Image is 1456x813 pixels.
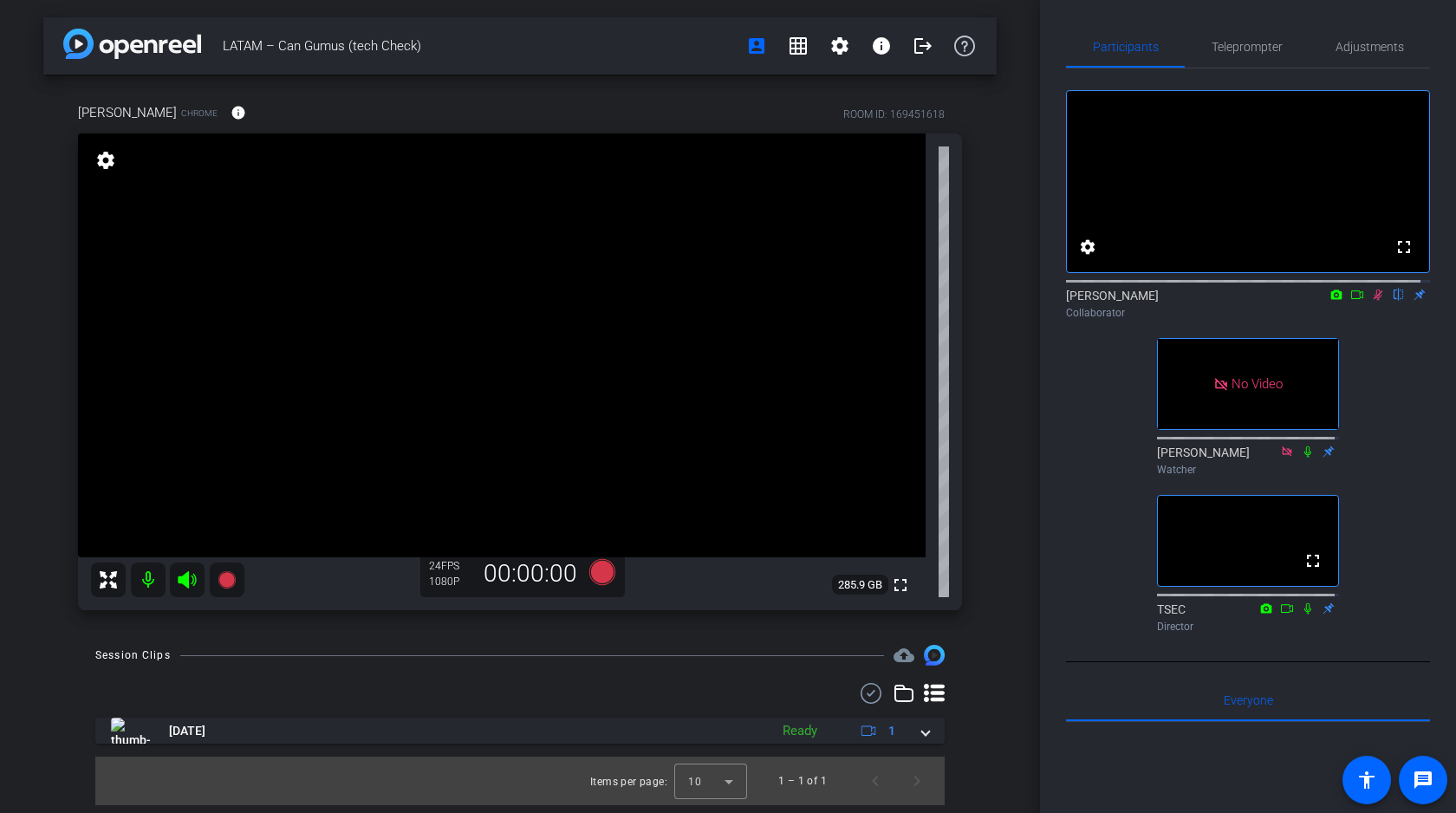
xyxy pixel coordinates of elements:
span: 285.9 GB [832,575,888,595]
mat-icon: account_box [746,36,767,56]
img: app-logo [63,29,201,59]
mat-icon: settings [1077,237,1098,257]
mat-icon: fullscreen [1394,237,1414,257]
mat-icon: fullscreen [890,575,911,595]
div: [PERSON_NAME] [1066,287,1430,321]
mat-icon: grid_on [788,36,809,56]
span: Teleprompter [1212,41,1283,53]
div: Ready [774,721,826,741]
mat-expansion-panel-header: thumb-nail[DATE]Ready1 [95,718,945,744]
div: 00:00:00 [472,559,588,589]
span: Chrome [181,107,218,120]
img: thumb-nail [111,718,150,744]
span: Everyone [1224,694,1273,706]
mat-icon: logout [913,36,933,56]
div: 24 [429,559,472,573]
span: FPS [441,560,459,572]
div: Items per page: [590,773,667,790]
div: 1080P [429,575,472,589]
mat-icon: info [231,105,246,120]
mat-icon: settings [94,150,118,171]
div: TSEC [1157,601,1339,634]
span: Destinations for your clips [894,645,914,666]
span: 1 [888,722,895,740]
mat-icon: fullscreen [1303,550,1323,571]
mat-icon: flip [1388,286,1409,302]
mat-icon: cloud_upload [894,645,914,666]
div: Director [1157,619,1339,634]
div: ROOM ID: 169451618 [843,107,945,122]
button: Previous page [855,760,896,802]
span: [PERSON_NAME] [78,103,177,122]
mat-icon: message [1413,770,1433,790]
span: [DATE] [169,722,205,740]
mat-icon: accessibility [1356,770,1377,790]
div: Watcher [1157,462,1339,478]
div: Collaborator [1066,305,1430,321]
div: Session Clips [95,647,171,664]
span: No Video [1232,376,1283,392]
div: [PERSON_NAME] [1157,444,1339,478]
span: Adjustments [1336,41,1404,53]
span: LATAM – Can Gumus (tech Check) [223,29,736,63]
mat-icon: settings [829,36,850,56]
span: Participants [1093,41,1159,53]
div: 1 – 1 of 1 [778,772,827,790]
button: Next page [896,760,938,802]
mat-icon: info [871,36,892,56]
img: Session clips [924,645,945,666]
